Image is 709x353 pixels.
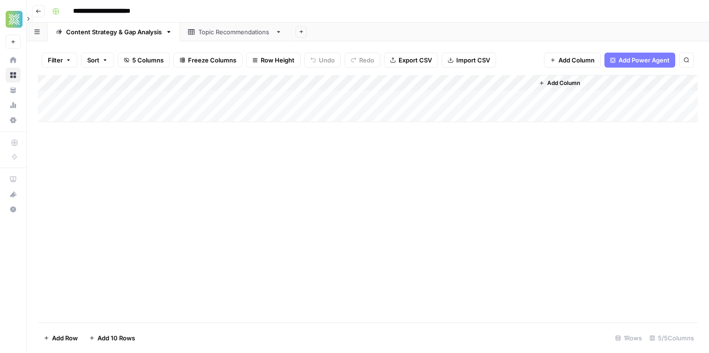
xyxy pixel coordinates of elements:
span: Add Power Agent [618,55,670,65]
span: Add Column [558,55,595,65]
a: Topic Recommendations [180,23,290,41]
a: Settings [6,113,21,128]
button: Add Column [535,77,584,89]
button: Import CSV [442,53,496,68]
div: What's new? [6,187,20,201]
span: Add Column [547,79,580,87]
button: What's new? [6,187,21,202]
span: Sort [87,55,99,65]
button: Add 10 Rows [83,330,141,345]
div: Topic Recommendations [198,27,272,37]
button: Workspace: Xponent21 [6,8,21,31]
a: Usage [6,98,21,113]
div: 5/5 Columns [646,330,698,345]
span: 5 Columns [132,55,164,65]
div: 1 Rows [611,330,646,345]
span: Add 10 Rows [98,333,135,343]
span: Add Row [52,333,78,343]
div: Content Strategy & Gap Analysis [66,27,162,37]
button: 5 Columns [118,53,170,68]
span: Import CSV [456,55,490,65]
button: Row Height [246,53,301,68]
a: Home [6,53,21,68]
button: Filter [42,53,77,68]
img: Xponent21 Logo [6,11,23,28]
span: Freeze Columns [188,55,236,65]
span: Redo [359,55,374,65]
button: Undo [304,53,341,68]
span: Undo [319,55,335,65]
a: AirOps Academy [6,172,21,187]
button: Add Row [38,330,83,345]
a: Browse [6,68,21,83]
button: Redo [345,53,380,68]
button: Export CSV [384,53,438,68]
span: Row Height [261,55,294,65]
a: Content Strategy & Gap Analysis [48,23,180,41]
span: Filter [48,55,63,65]
button: Sort [81,53,114,68]
button: Add Column [544,53,601,68]
button: Add Power Agent [604,53,675,68]
span: Export CSV [399,55,432,65]
button: Freeze Columns [173,53,242,68]
button: Help + Support [6,202,21,217]
a: Your Data [6,83,21,98]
